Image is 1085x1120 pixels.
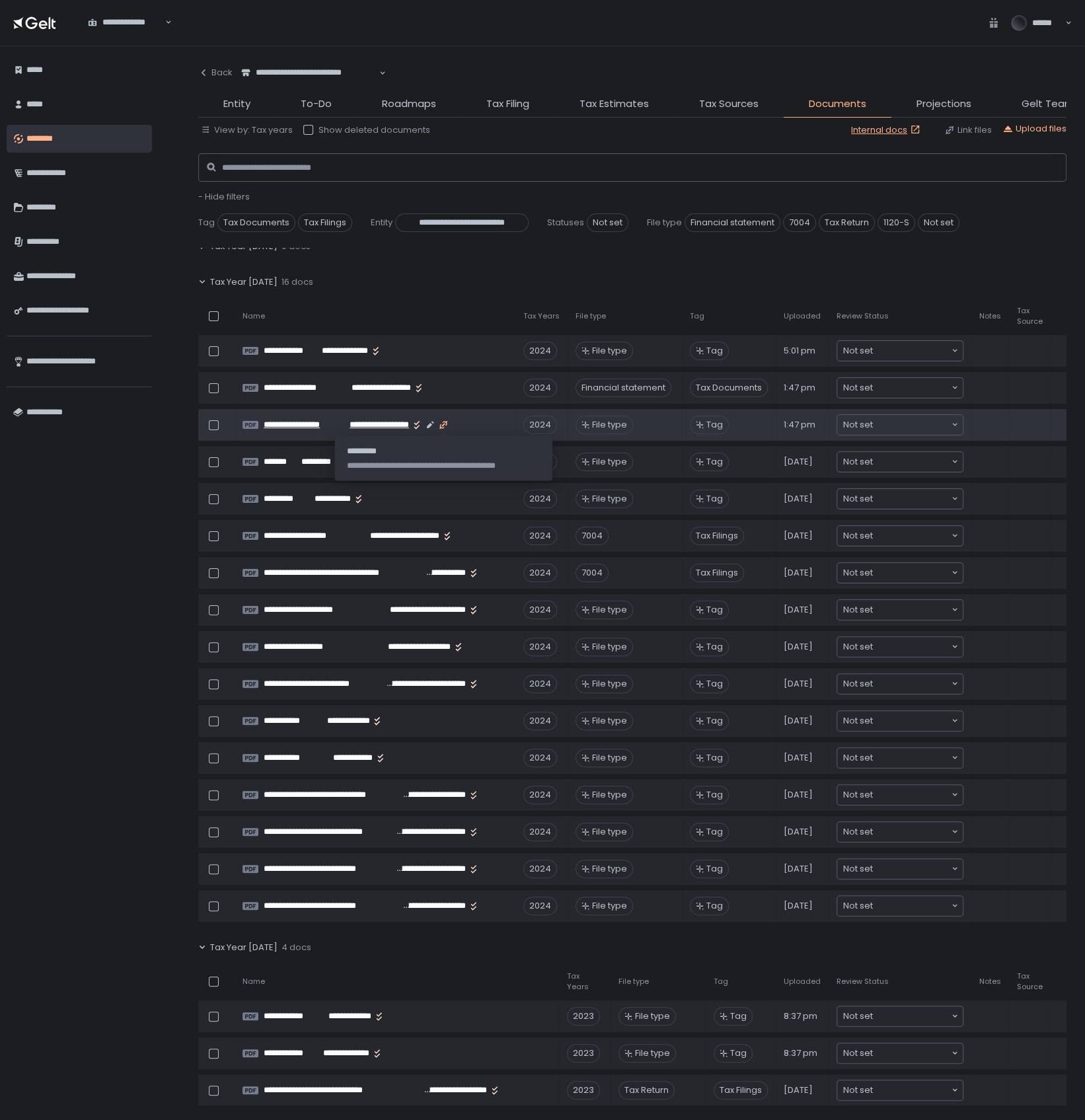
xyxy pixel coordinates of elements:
[523,453,557,471] div: 2024
[523,379,557,397] div: 2024
[843,566,873,579] span: Not set
[706,456,723,468] span: Tag
[523,564,557,582] div: 2024
[706,641,723,653] span: Tag
[592,678,627,690] span: File type
[843,899,873,913] span: Not set
[784,752,813,764] span: [DATE]
[1022,96,1074,112] span: Gelt Team
[784,567,813,579] span: [DATE]
[587,213,628,232] span: Not set
[706,604,723,616] span: Tag
[843,825,873,839] span: Not set
[843,788,873,802] span: Not set
[647,217,682,229] span: File type
[837,341,963,361] div: Search for option
[784,900,813,912] span: [DATE]
[784,641,813,653] span: [DATE]
[523,860,557,878] div: 2024
[873,788,950,802] input: Search for option
[837,1006,963,1026] div: Search for option
[198,190,250,203] span: - Hide filters
[281,942,311,953] span: 4 docs
[784,493,813,505] span: [DATE]
[873,381,950,394] input: Search for option
[784,311,821,321] span: Uploaded
[837,563,963,583] div: Search for option
[784,715,813,727] span: [DATE]
[873,492,950,505] input: Search for option
[837,415,963,435] div: Search for option
[567,971,603,991] span: Tax Years
[523,712,557,730] div: 2024
[873,1084,950,1097] input: Search for option
[873,566,950,579] input: Search for option
[618,977,649,987] span: File type
[843,862,873,876] span: Not set
[567,1044,600,1063] div: 2023
[784,456,813,468] span: [DATE]
[979,311,1001,321] span: Notes
[843,418,873,431] span: Not set
[592,641,627,653] span: File type
[699,96,759,112] span: Tax Sources
[784,419,815,431] span: 1:47 pm
[873,1047,950,1060] input: Search for option
[567,1007,600,1026] div: 2023
[843,677,873,691] span: Not set
[690,311,704,321] span: Tag
[843,529,873,542] span: Not set
[618,1081,675,1100] div: Tax Return
[592,789,627,801] span: File type
[592,493,627,505] span: File type
[730,1047,747,1059] span: Tag
[944,124,992,136] button: Link files
[819,213,875,232] span: Tax Return
[1017,971,1043,991] span: Tax Source
[592,604,627,616] span: File type
[576,311,606,321] span: File type
[281,276,313,288] span: 16 docs
[547,217,584,229] span: Statuses
[873,714,950,728] input: Search for option
[784,345,815,357] span: 5:01 pm
[837,311,889,321] span: Review Status
[210,276,278,288] span: Tax Year [DATE]
[635,1010,670,1022] span: File type
[523,749,557,767] div: 2024
[843,1047,873,1060] span: Not set
[843,455,873,468] span: Not set
[690,564,744,582] span: Tax Filings
[714,1081,768,1100] span: Tax Filings
[873,862,950,876] input: Search for option
[690,527,744,545] span: Tax Filings
[706,752,723,764] span: Tag
[301,96,332,112] span: To-Do
[576,564,609,582] div: 7004
[592,715,627,727] span: File type
[784,977,821,987] span: Uploaded
[873,640,950,653] input: Search for option
[592,752,627,764] span: File type
[706,789,723,801] span: Tag
[809,96,866,112] span: Documents
[690,379,768,397] span: Tax Documents
[837,674,963,694] div: Search for option
[837,748,963,768] div: Search for option
[201,124,293,136] button: View by: Tax years
[851,124,923,136] a: Internal docs
[210,942,278,953] span: Tax Year [DATE]
[298,213,352,232] span: Tax Filings
[873,751,950,765] input: Search for option
[843,751,873,765] span: Not set
[784,789,813,801] span: [DATE]
[1002,123,1066,135] button: Upload files
[706,863,723,875] span: Tag
[523,416,557,434] div: 2024
[1017,306,1043,326] span: Tax Source
[837,1043,963,1063] div: Search for option
[706,715,723,727] span: Tag
[837,711,963,731] div: Search for option
[706,900,723,912] span: Tag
